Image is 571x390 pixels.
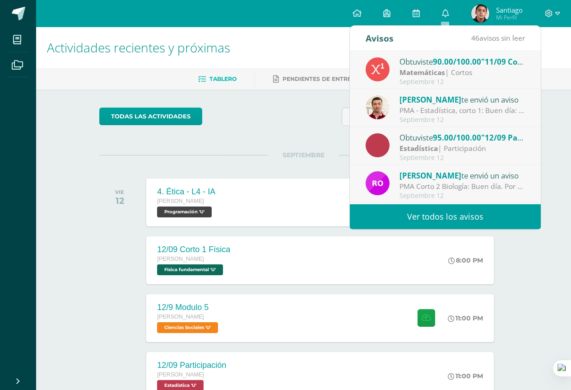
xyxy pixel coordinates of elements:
span: Programación 'U' [157,207,212,217]
div: Avisos [366,26,394,51]
a: todas las Actividades [99,108,202,125]
strong: Matemáticas [399,67,445,77]
span: [PERSON_NAME] [157,371,204,378]
span: "12/09 Participación" [481,132,562,143]
span: Pendientes de entrega [283,75,360,82]
div: 12/09 Participación [157,361,226,370]
span: 95.00/100.00 [433,132,481,143]
div: Obtuviste en [399,56,525,67]
input: Busca una actividad próxima aquí... [342,108,507,126]
div: 11:00 PM [448,314,483,322]
span: avisos sin leer [471,33,525,43]
span: Ciencias Sociales 'U' [157,322,218,333]
div: 8:00 PM [448,256,483,264]
span: [PERSON_NAME] [399,170,461,181]
div: | Cortos [399,67,525,78]
div: 12 [115,195,124,206]
div: | Participación [399,143,525,154]
span: Actividades recientes y próximas [47,39,230,56]
span: [PERSON_NAME] [157,314,204,320]
span: [PERSON_NAME] [157,256,204,262]
span: Tablero [209,75,237,82]
div: 12/9 Modulo 5 [157,303,220,312]
div: te envió un aviso [399,94,525,105]
img: b81a375a2ba29ccfbe84947ecc58dfa2.png [471,5,489,23]
a: Ver todos los avisos [350,204,541,229]
a: Tablero [198,72,237,86]
div: PMA - Estadística, corto 1: Buen día: Por este medio me comunico con usted para informarle que su... [399,105,525,116]
div: VIE [115,189,124,195]
span: 90.00/100.00 [433,56,481,67]
div: 11:00 PM [448,372,483,380]
div: Septiembre 12 [399,116,525,124]
div: Septiembre 12 [399,154,525,162]
div: Septiembre 12 [399,78,525,86]
div: 4. Ética - L4 - IA [157,187,215,197]
strong: Estadística [399,143,438,153]
img: 08228f36aa425246ac1f75ab91e507c5.png [366,171,390,195]
span: [PERSON_NAME] [157,198,204,204]
span: SEPTIEMBRE [268,151,339,159]
span: Física fundamental 'U' [157,264,223,275]
img: 8967023db232ea363fa53c906190b046.png [366,95,390,119]
div: 12/09 Corto 1 Física [157,245,230,254]
span: "11/09 Corto 1 Cálculo" [481,56,568,67]
span: 46 [471,33,479,43]
span: Mi Perfil [496,14,523,21]
div: Septiembre 12 [399,192,525,200]
div: PMA Corto 2 Biología: Buen día. Por este medio me comunico con usted para dar a conocer que su hi... [399,181,525,192]
a: Pendientes de entrega [273,72,360,86]
div: te envió un aviso [399,169,525,181]
span: Santiago [496,5,523,14]
div: Obtuviste en [399,132,525,143]
span: [PERSON_NAME] [399,94,461,105]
